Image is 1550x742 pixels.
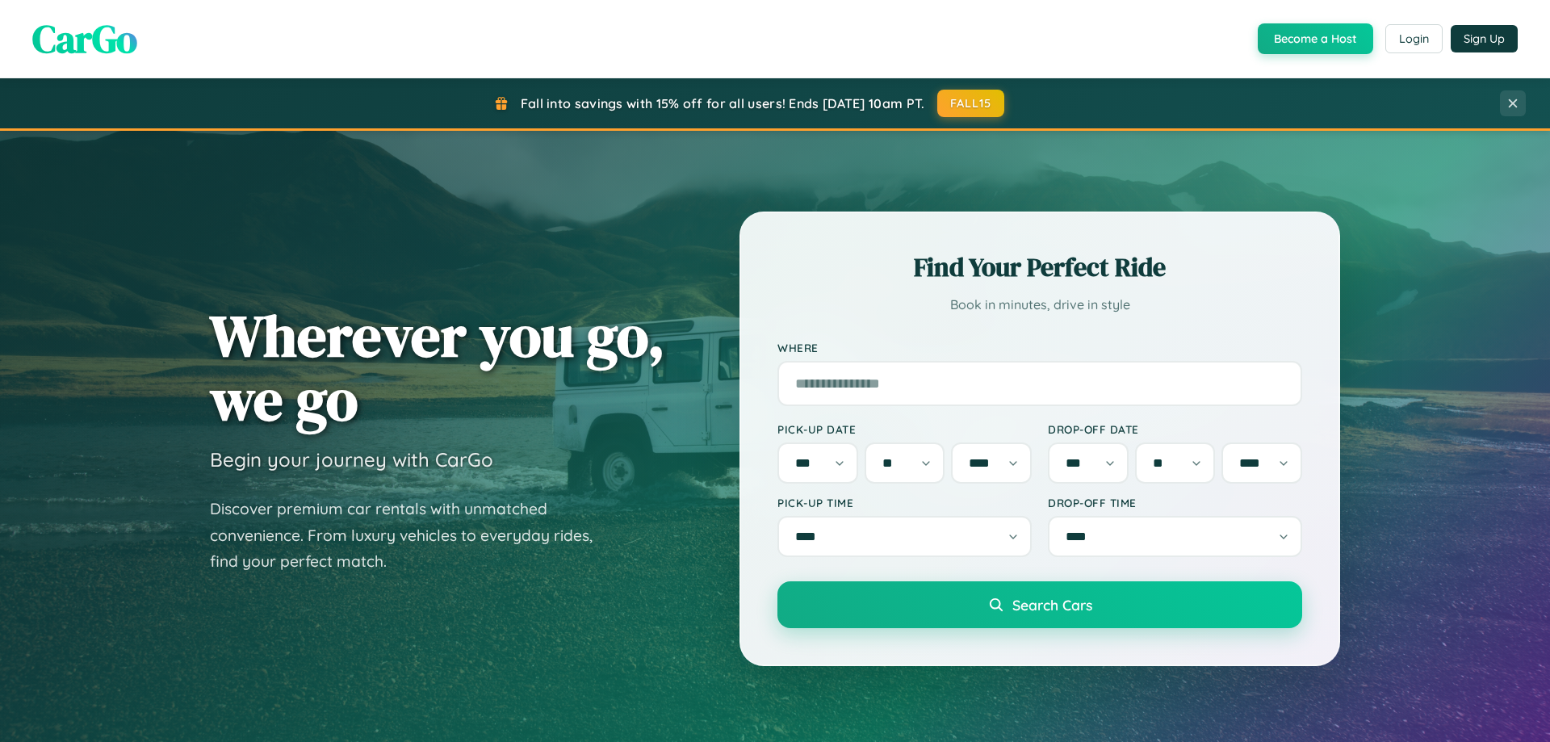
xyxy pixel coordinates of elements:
label: Where [777,341,1302,354]
button: Login [1385,24,1443,53]
p: Discover premium car rentals with unmatched convenience. From luxury vehicles to everyday rides, ... [210,496,614,575]
span: CarGo [32,12,137,65]
button: Become a Host [1258,23,1373,54]
label: Pick-up Time [777,496,1032,509]
h2: Find Your Perfect Ride [777,249,1302,285]
label: Drop-off Time [1048,496,1302,509]
button: Sign Up [1451,25,1518,52]
h1: Wherever you go, we go [210,304,665,431]
label: Pick-up Date [777,422,1032,436]
p: Book in minutes, drive in style [777,293,1302,317]
h3: Begin your journey with CarGo [210,447,493,472]
button: FALL15 [937,90,1005,117]
span: Search Cars [1012,596,1092,614]
button: Search Cars [777,581,1302,628]
label: Drop-off Date [1048,422,1302,436]
span: Fall into savings with 15% off for all users! Ends [DATE] 10am PT. [521,95,925,111]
